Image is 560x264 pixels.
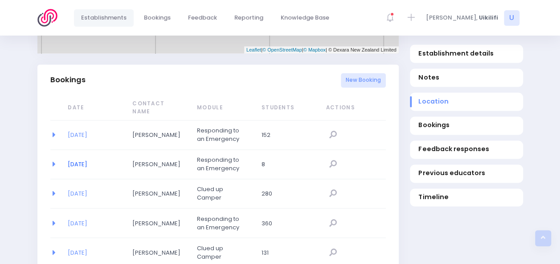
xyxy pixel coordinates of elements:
a: View [326,157,341,172]
td: Brittney [127,208,191,238]
span: Clued up Camper [197,244,246,261]
td: Responding to an Emergency [191,150,256,179]
span: 280 [262,189,311,198]
a: [DATE] [68,160,87,168]
a: © OpenStreetMap [262,47,302,52]
span: Uikilifi [479,13,498,22]
span: Reporting [234,13,263,22]
td: Clued up Camper [191,179,256,208]
span: Bookings [418,121,514,130]
span: [PERSON_NAME] [132,219,181,228]
td: null [320,208,386,238]
h3: Bookings [50,76,86,84]
span: Establishment details [418,49,514,58]
a: Reporting [227,9,271,27]
span: Responding to an Emergency [197,126,246,144]
a: View [326,245,341,260]
span: Responding to an Emergency [197,156,246,173]
a: [DATE] [68,248,87,256]
a: View [326,186,341,201]
span: 8 [262,160,311,169]
a: [DATE] [68,189,87,198]
span: Contact Name [132,100,181,116]
div: | | | © Dexara New Zealand Limited [244,46,399,54]
span: Date [68,104,117,112]
span: Previous educators [418,168,514,178]
span: Establishments [81,13,127,22]
td: Brittney [127,120,191,150]
td: 2025-05-20 11:30:00 [62,150,127,179]
a: View [326,216,341,230]
span: Knowledge Base [281,13,329,22]
a: Establishment details [410,44,523,63]
td: Sally [127,150,191,179]
span: Responding to an Emergency [197,214,246,232]
span: [PERSON_NAME] [132,248,181,257]
td: 280 [256,179,320,208]
span: Timeline [418,192,514,202]
a: New Booking [341,73,386,88]
span: Feedback [188,13,217,22]
span: Actions [326,104,382,112]
span: Location [418,97,514,106]
a: Feedback [181,9,225,27]
a: Bookings [137,9,178,27]
span: 152 [262,131,311,140]
span: Students [262,104,311,112]
img: Logo [37,9,63,27]
td: 2024-08-06 09:00:00 [62,179,127,208]
td: Responding to an Emergency [191,120,256,150]
span: [PERSON_NAME], [426,13,478,22]
span: 360 [262,219,311,228]
span: Bookings [144,13,171,22]
td: 360 [256,208,320,238]
span: Notes [418,73,514,82]
a: [DATE] [68,131,87,139]
a: View [326,128,341,142]
td: null [320,150,386,179]
a: © Mapbox [303,47,326,52]
td: Responding to an Emergency [191,208,256,238]
a: Timeline [410,188,523,207]
td: null [320,179,386,208]
a: Bookings [410,116,523,135]
td: 152 [256,120,320,150]
span: 131 [262,248,311,257]
td: null [320,120,386,150]
a: Leaflet [246,47,261,52]
a: Establishments [74,9,134,27]
span: [PERSON_NAME] [132,189,181,198]
a: Location [410,92,523,111]
span: Module [197,104,246,112]
a: [DATE] [68,219,87,227]
a: Previous educators [410,164,523,183]
a: Notes [410,68,523,87]
span: U [504,10,519,26]
span: Clued up Camper [197,185,246,202]
span: [PERSON_NAME] [132,160,181,169]
td: 2024-07-23 08:00:00 [62,208,127,238]
a: Feedback responses [410,140,523,159]
td: 2025-07-21 09:00:00 [62,120,127,150]
td: Brittney [127,179,191,208]
span: Feedback responses [418,145,514,154]
span: [PERSON_NAME] [132,131,181,140]
td: 8 [256,150,320,179]
a: Knowledge Base [274,9,337,27]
